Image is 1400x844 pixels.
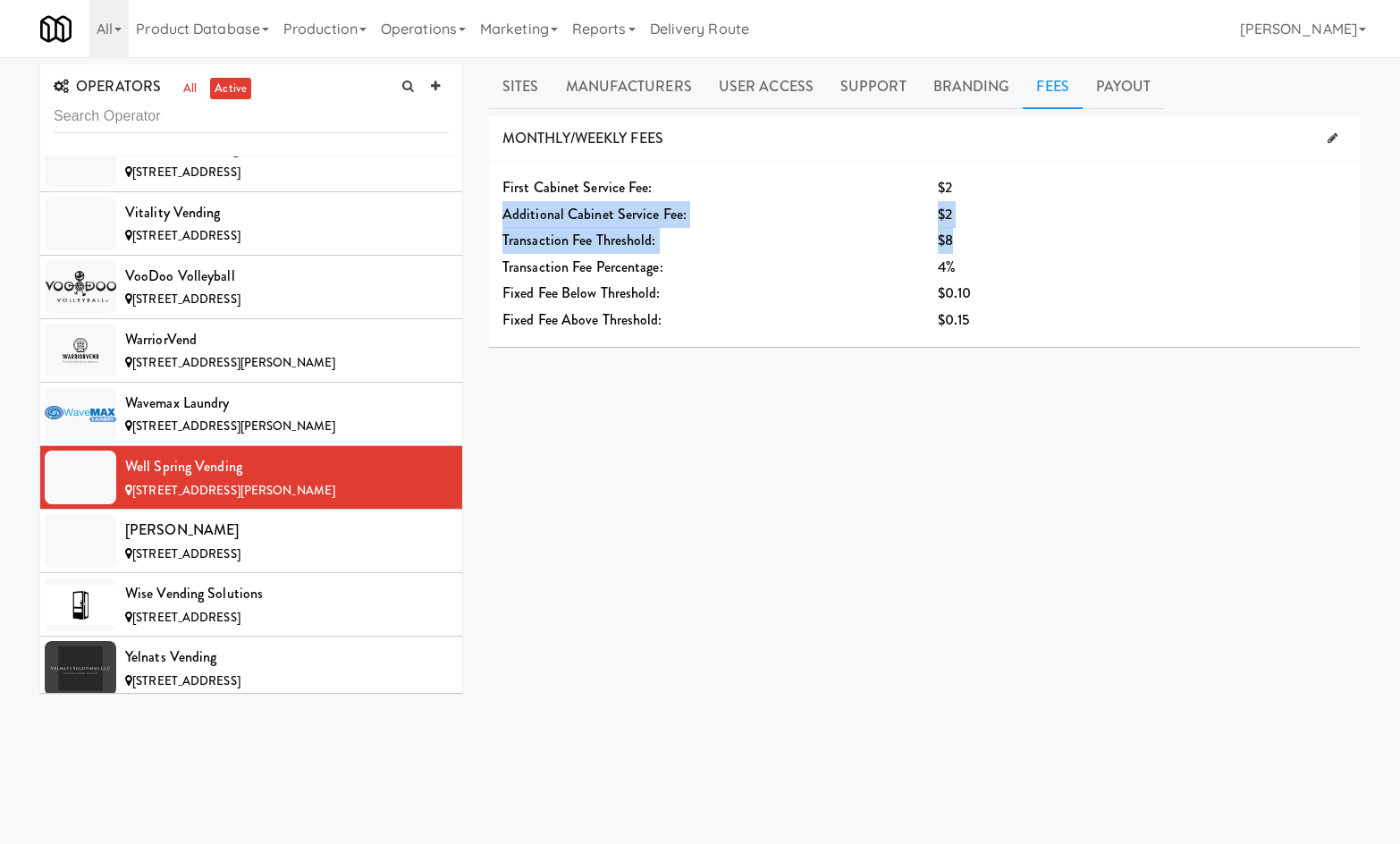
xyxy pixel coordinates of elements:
a: active [210,78,251,100]
li: Vitality Vending[STREET_ADDRESS] [40,192,462,256]
a: User Access [705,64,827,109]
li: Yelnats Vending[STREET_ADDRESS] [40,637,462,700]
span: [STREET_ADDRESS][PERSON_NAME] [132,418,335,435]
span: Fixed Fee Below Threshold: [502,283,661,303]
span: Transaction Fee Threshold: [502,230,656,250]
div: WarriorVend [125,326,449,353]
span: [STREET_ADDRESS][PERSON_NAME] [132,354,335,371]
span: [STREET_ADDRESS] [132,609,240,626]
div: Wavemax Laundry [125,390,449,417]
a: Sites [489,64,552,109]
li: WarriorVend[STREET_ADDRESS][PERSON_NAME] [40,319,462,383]
li: VooDoo Volleyball[STREET_ADDRESS] [40,256,462,319]
a: Fees [1023,64,1082,109]
span: Fixed Fee Above Threshold: [502,309,662,330]
span: [STREET_ADDRESS] [132,545,240,562]
span: [STREET_ADDRESS] [132,227,240,244]
li: Wise Vending Solutions[STREET_ADDRESS] [40,573,462,637]
div: [PERSON_NAME] [125,517,449,544]
span: $0.15 [938,309,970,330]
div: VooDoo Volleyball [125,263,449,290]
div: Well Spring Vending [125,453,449,480]
span: [STREET_ADDRESS][PERSON_NAME] [132,482,335,499]
a: Branding [920,64,1024,109]
div: Vitality Vending [125,199,449,226]
a: Manufacturers [552,64,705,109]
a: Payout [1083,64,1165,109]
span: MONTHLY/WEEKLY FEES [502,128,663,148]
span: [STREET_ADDRESS] [132,672,240,689]
span: $8 [938,230,953,250]
span: $0.10 [938,283,972,303]
div: Wise Vending Solutions [125,580,449,607]
span: [STREET_ADDRESS] [132,291,240,308]
img: Micromart [40,13,72,45]
div: Yelnats Vending [125,644,449,671]
li: [PERSON_NAME][STREET_ADDRESS] [40,510,462,573]
span: First Cabinet Service Fee: [502,177,653,198]
a: all [179,78,201,100]
a: Support [827,64,920,109]
span: [STREET_ADDRESS] [132,164,240,181]
li: Well Spring Vending[STREET_ADDRESS][PERSON_NAME] [40,446,462,510]
li: Vital Bites Vending[STREET_ADDRESS] [40,128,462,191]
span: Additional Cabinet Service Fee: [502,204,687,224]
span: $2 [938,204,952,224]
span: 4% [938,257,956,277]
span: $2 [938,177,952,198]
input: Search Operator [54,100,449,133]
span: OPERATORS [54,76,161,97]
span: Transaction Fee Percentage: [502,257,663,277]
li: Wavemax Laundry[STREET_ADDRESS][PERSON_NAME] [40,383,462,446]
